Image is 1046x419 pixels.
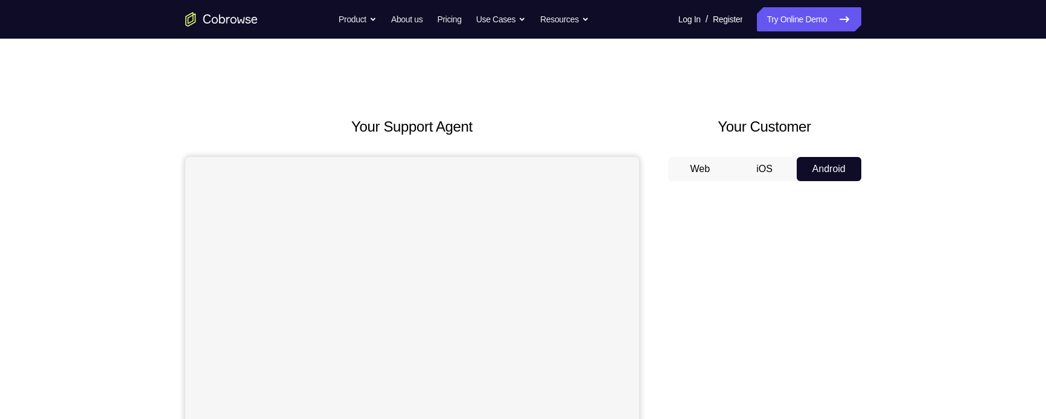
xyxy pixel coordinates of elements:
[668,116,861,138] h2: Your Customer
[339,7,377,31] button: Product
[668,157,733,181] button: Web
[437,7,461,31] a: Pricing
[476,7,526,31] button: Use Cases
[713,7,742,31] a: Register
[391,7,423,31] a: About us
[797,157,861,181] button: Android
[678,7,701,31] a: Log In
[540,7,589,31] button: Resources
[732,157,797,181] button: iOS
[706,12,708,27] span: /
[185,116,639,138] h2: Your Support Agent
[757,7,861,31] a: Try Online Demo
[185,12,258,27] a: Go to the home page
